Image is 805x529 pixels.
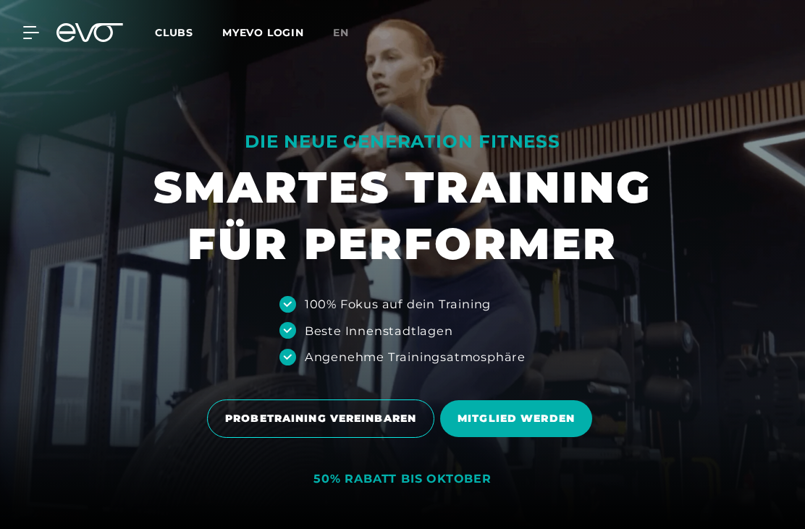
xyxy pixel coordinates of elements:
[333,25,366,41] a: en
[305,348,526,365] div: Angenehme Trainingsatmosphäre
[305,322,453,339] div: Beste Innenstadtlagen
[207,389,440,449] a: PROBETRAINING VEREINBAREN
[155,26,193,39] span: Clubs
[458,411,575,426] span: MITGLIED WERDEN
[305,295,491,313] div: 100% Fokus auf dein Training
[440,389,598,448] a: MITGLIED WERDEN
[153,159,652,272] h1: SMARTES TRAINING FÜR PERFORMER
[333,26,349,39] span: en
[225,411,416,426] span: PROBETRAINING VEREINBAREN
[222,26,304,39] a: MYEVO LOGIN
[153,130,652,153] div: DIE NEUE GENERATION FITNESS
[313,472,492,487] div: 50% RABATT BIS OKTOBER
[155,25,222,39] a: Clubs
